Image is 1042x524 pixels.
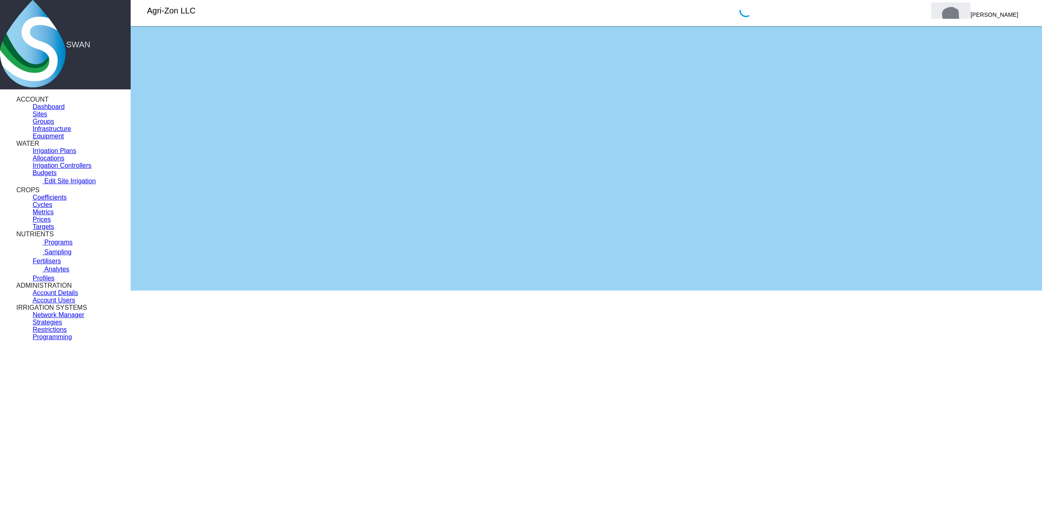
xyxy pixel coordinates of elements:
[33,265,69,275] a: Analytes
[878,6,898,16] md-icon: Click here for help
[33,133,64,140] a: Equipment
[33,333,72,341] a: Programming
[33,169,57,177] a: Budgets
[16,96,49,103] span: ACCOUNT
[16,140,39,147] span: WATER
[33,118,54,125] a: Groups
[33,125,71,133] a: Infrastructure
[828,6,847,16] md-icon: Search the knowledge base
[33,297,75,304] a: Account Users
[33,201,52,208] span: Cycles
[33,169,57,176] span: Budgets
[33,326,67,333] span: Restrictions
[33,125,71,132] span: Infrastructure
[931,2,971,42] img: profile.jpg
[1018,17,1028,27] md-icon: icon-chevron-down
[16,187,40,193] span: CROPS
[33,326,67,333] a: Restrictions
[33,162,91,169] span: Irrigation Controllers
[33,223,54,231] a: Targets
[44,239,72,246] span: Programs
[16,282,72,289] span: ADMINISTRATION
[147,6,196,16] div: Agri-Zon LLC
[198,2,214,19] button: icon-menu-down
[33,201,52,209] a: Cycles
[33,194,67,201] a: Coefficients
[33,319,62,326] a: Strategies
[755,2,771,19] button: icon-bell-ring
[201,6,211,16] md-icon: icon-menu-down
[929,2,1031,19] button: [PERSON_NAME] icon-chevron-down
[66,40,90,49] span: SWAN
[33,289,78,297] a: Account Details
[33,177,96,187] a: Edit Site Irrigation
[33,147,76,154] span: Irrigation Plans
[33,223,54,230] span: Targets
[33,147,76,155] a: Irrigation Plans
[33,155,64,162] a: Allocations
[44,266,69,273] span: Analytes
[106,40,116,50] md-icon: icon-pin
[33,162,91,169] a: Irrigation Controllers
[33,311,84,319] a: Network Manager
[33,275,54,282] a: Profiles
[33,248,71,258] a: Sampling
[44,249,71,255] span: Sampling
[33,238,73,248] a: Programs
[785,6,805,16] md-icon: Go to the Data Hub
[33,103,65,111] a: Dashboard
[44,178,96,184] span: Edit Site Irrigation
[33,209,54,216] a: Metrics
[758,6,768,16] md-icon: icon-bell-ring
[971,7,1018,22] div: [PERSON_NAME]
[16,304,87,311] span: IRRIGATION SYSTEMS
[33,258,61,265] a: Fertilisers
[33,111,47,118] a: Sites
[33,103,65,110] span: Dashboard
[16,231,54,238] span: NUTRIENTS
[33,216,51,223] a: Prices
